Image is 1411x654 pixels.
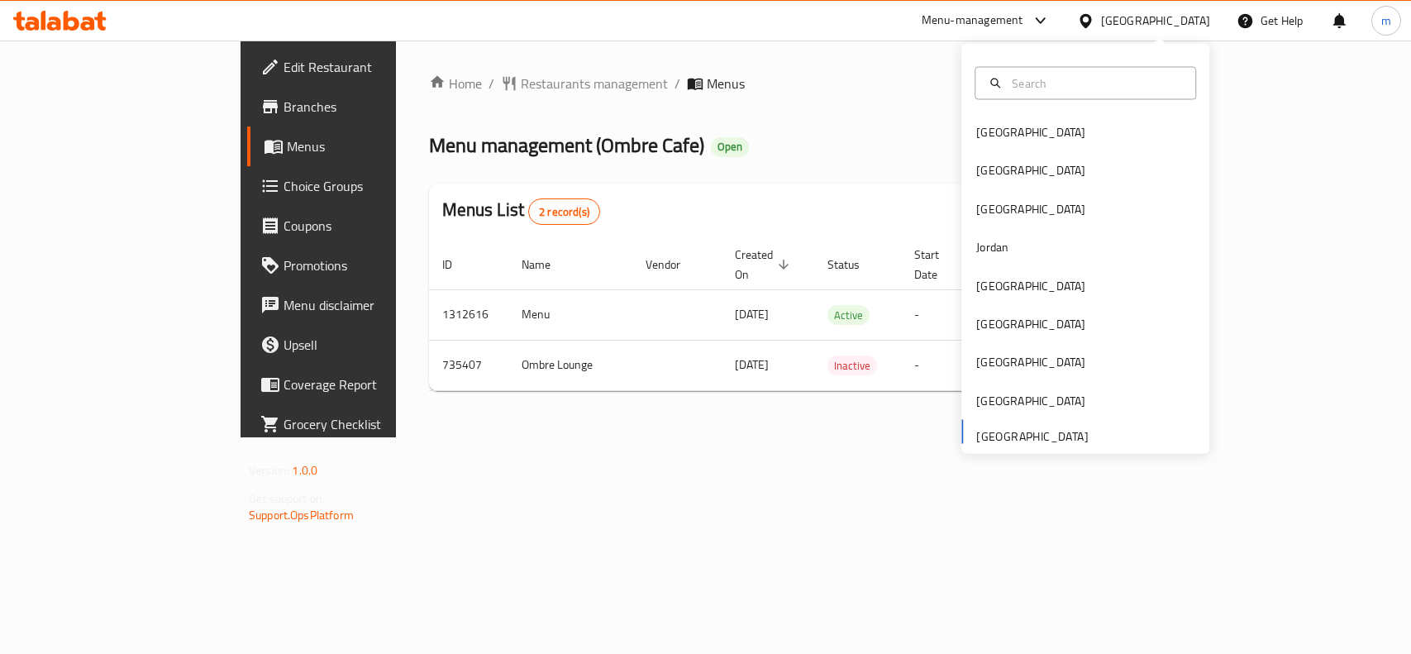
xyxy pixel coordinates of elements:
[901,289,980,340] td: -
[284,375,463,394] span: Coverage Report
[735,303,769,325] span: [DATE]
[1101,12,1210,30] div: [GEOGRAPHIC_DATA]
[827,255,881,274] span: Status
[247,47,476,87] a: Edit Restaurant
[827,305,870,325] div: Active
[247,246,476,285] a: Promotions
[292,460,317,481] span: 1.0.0
[976,315,1085,333] div: [GEOGRAPHIC_DATA]
[247,325,476,365] a: Upsell
[508,289,632,340] td: Menu
[284,97,463,117] span: Branches
[522,255,572,274] span: Name
[442,255,474,274] span: ID
[284,414,463,434] span: Grocery Checklist
[827,356,877,375] div: Inactive
[247,365,476,404] a: Coverage Report
[284,255,463,275] span: Promotions
[247,285,476,325] a: Menu disclaimer
[508,340,632,390] td: Ombre Lounge
[429,127,704,164] span: Menu management ( Ombre Cafe )
[827,306,870,325] span: Active
[707,74,745,93] span: Menus
[976,199,1085,217] div: [GEOGRAPHIC_DATA]
[521,74,668,93] span: Restaurants management
[442,198,600,225] h2: Menus List
[735,245,794,284] span: Created On
[675,74,680,93] li: /
[976,161,1085,179] div: [GEOGRAPHIC_DATA]
[247,166,476,206] a: Choice Groups
[489,74,494,93] li: /
[914,245,961,284] span: Start Date
[976,353,1085,371] div: [GEOGRAPHIC_DATA]
[247,404,476,444] a: Grocery Checklist
[711,140,749,154] span: Open
[922,11,1023,31] div: Menu-management
[429,74,1137,93] nav: breadcrumb
[284,57,463,77] span: Edit Restaurant
[1381,12,1391,30] span: m
[249,460,289,481] span: Version:
[976,123,1085,141] div: [GEOGRAPHIC_DATA]
[249,488,325,509] span: Get support on:
[528,198,600,225] div: Total records count
[429,240,1251,391] table: enhanced table
[284,216,463,236] span: Coupons
[501,74,668,93] a: Restaurants management
[976,276,1085,294] div: [GEOGRAPHIC_DATA]
[735,354,769,375] span: [DATE]
[287,136,463,156] span: Menus
[247,87,476,127] a: Branches
[901,340,980,390] td: -
[711,137,749,157] div: Open
[249,504,354,526] a: Support.OpsPlatform
[976,391,1085,409] div: [GEOGRAPHIC_DATA]
[1005,74,1185,92] input: Search
[976,238,1008,256] div: Jordan
[529,204,599,220] span: 2 record(s)
[646,255,702,274] span: Vendor
[284,176,463,196] span: Choice Groups
[827,356,877,375] span: Inactive
[284,335,463,355] span: Upsell
[247,127,476,166] a: Menus
[247,206,476,246] a: Coupons
[284,295,463,315] span: Menu disclaimer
